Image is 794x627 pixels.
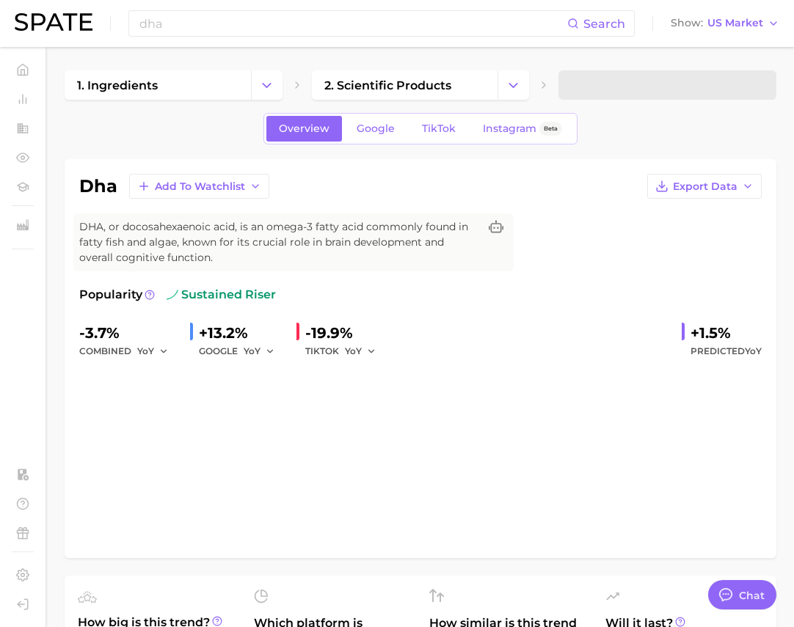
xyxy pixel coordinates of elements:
[671,19,703,27] span: Show
[79,219,478,265] span: DHA, or docosahexaenoic acid, is an omega-3 fatty acid commonly found in fatty fish and algae, kn...
[167,286,276,304] span: sustained riser
[422,122,456,135] span: TikTok
[79,342,178,360] div: combined
[305,321,386,345] div: -19.9%
[483,122,536,135] span: Instagram
[345,345,362,357] span: YoY
[137,345,154,357] span: YoY
[155,180,245,193] span: Add to Watchlist
[707,19,763,27] span: US Market
[79,177,117,195] h1: dha
[167,289,178,301] img: sustained riser
[12,593,34,615] a: Log out. Currently logged in with e-mail olivier@spate.nyc.
[244,342,275,360] button: YoY
[199,342,285,360] div: GOOGLE
[199,321,285,345] div: +13.2%
[137,342,169,360] button: YoY
[244,345,261,357] span: YoY
[266,116,342,142] a: Overview
[344,116,407,142] a: Google
[745,345,762,356] span: YoY
[583,17,625,31] span: Search
[345,342,376,360] button: YoY
[470,116,575,142] a: InstagramBeta
[251,70,283,100] button: Change Category
[79,286,142,304] span: Popularity
[305,342,386,360] div: TIKTOK
[138,11,567,36] input: Search here for a brand, industry, or ingredient
[691,321,762,345] div: +1.5%
[691,342,762,360] span: Predicted
[77,78,158,92] span: 1. ingredients
[357,122,395,135] span: Google
[673,180,737,193] span: Export Data
[667,14,783,33] button: ShowUS Market
[65,70,251,100] a: 1. ingredients
[79,321,178,345] div: -3.7%
[312,70,498,100] a: 2. scientific products
[279,122,329,135] span: Overview
[544,122,558,135] span: Beta
[15,13,92,31] img: SPATE
[498,70,529,100] button: Change Category
[324,78,451,92] span: 2. scientific products
[409,116,468,142] a: TikTok
[129,174,269,199] button: Add to Watchlist
[647,174,762,199] button: Export Data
